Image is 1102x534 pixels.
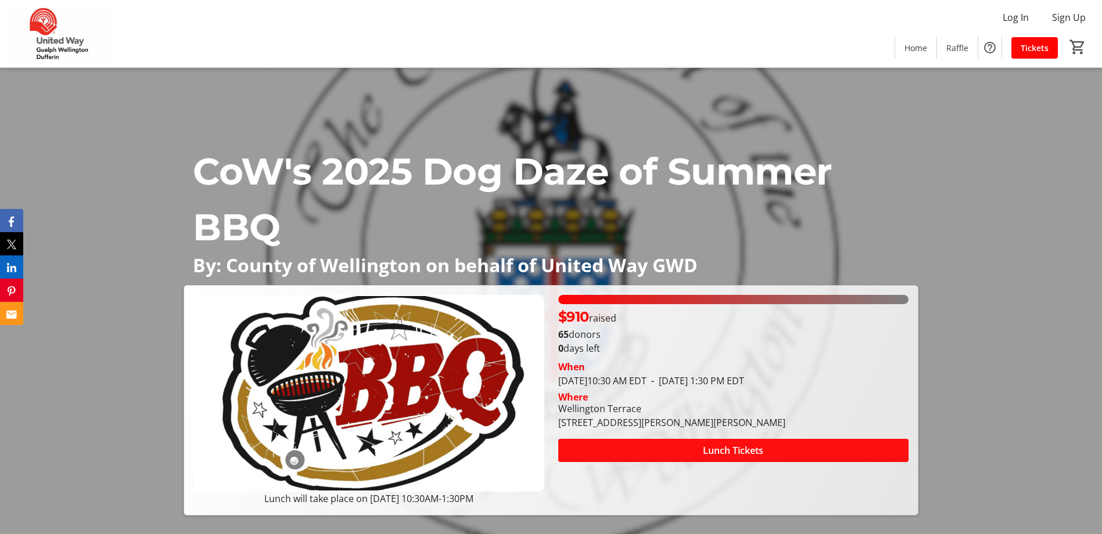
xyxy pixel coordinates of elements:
[558,416,785,430] div: [STREET_ADDRESS][PERSON_NAME][PERSON_NAME]
[978,36,1002,59] button: Help
[193,492,544,506] p: Lunch will take place on [DATE] 10:30AM-1:30PM
[1021,42,1049,54] span: Tickets
[193,143,909,255] p: CoW's 2025 Dog Daze of Summer BBQ
[1011,37,1058,59] a: Tickets
[558,327,909,341] p: donors
[1043,8,1095,27] button: Sign Up
[1052,10,1086,24] span: Sign Up
[558,374,647,387] span: [DATE] 10:30 AM EDT
[937,37,978,59] a: Raffle
[1067,37,1088,57] button: Cart
[558,360,585,374] div: When
[7,5,110,63] img: United Way Guelph Wellington Dufferin's Logo
[193,255,909,275] p: By: County of Wellington on behalf of United Way GWD
[558,295,909,304] div: 100% of fundraising goal reached
[558,308,589,325] span: $910
[647,374,659,387] span: -
[703,443,763,457] span: Lunch Tickets
[558,341,909,355] p: days left
[946,42,968,54] span: Raffle
[558,392,588,402] div: Where
[993,8,1038,27] button: Log In
[647,374,744,387] span: [DATE] 1:30 PM EDT
[895,37,936,59] a: Home
[193,295,544,492] img: Campaign CTA Media Photo
[558,402,785,416] div: Wellington Terrace
[558,439,909,462] button: Lunch Tickets
[1003,10,1029,24] span: Log In
[904,42,927,54] span: Home
[558,306,616,327] p: raised
[558,328,569,341] b: 65
[558,342,563,355] span: 0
